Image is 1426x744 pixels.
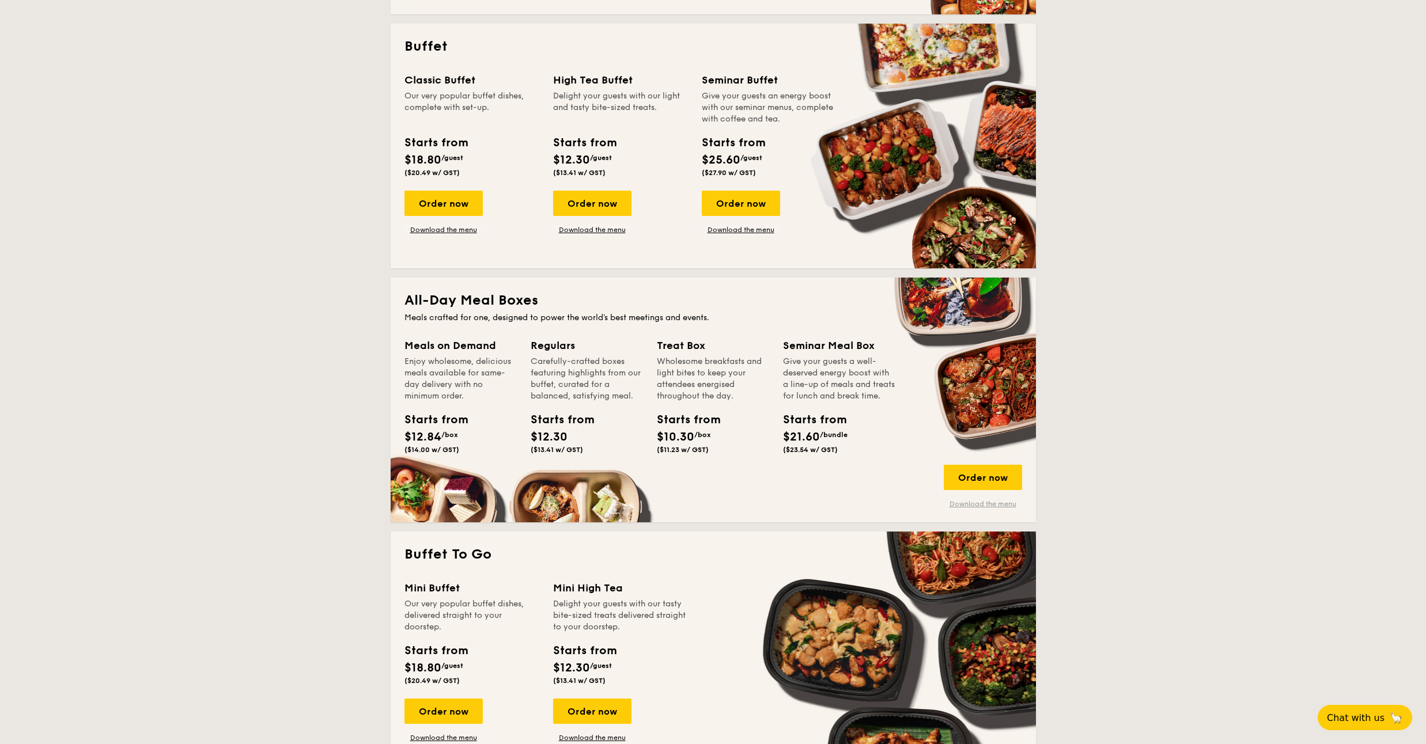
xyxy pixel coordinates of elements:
span: /bundle [820,431,848,439]
div: Regulars [531,337,643,354]
a: Download the menu [404,733,483,742]
span: Chat with us [1327,712,1385,723]
span: ($13.41 w/ GST) [553,677,606,685]
div: Delight your guests with our light and tasty bite-sized treats. [553,90,688,125]
div: Treat Box [657,337,769,354]
div: Starts from [404,642,467,659]
div: Starts from [553,642,616,659]
div: Starts from [404,411,456,428]
div: Our very popular buffet dishes, delivered straight to your doorstep. [404,598,539,633]
span: $12.84 [404,430,441,444]
div: Order now [553,191,631,216]
span: ($14.00 w/ GST) [404,446,459,454]
div: Order now [702,191,780,216]
span: $12.30 [531,430,568,444]
span: $12.30 [553,661,590,675]
div: Starts from [531,411,582,428]
h2: All-Day Meal Boxes [404,291,1022,310]
span: ($20.49 w/ GST) [404,677,460,685]
div: Wholesome breakfasts and light bites to keep your attendees energised throughout the day. [657,356,769,402]
h2: Buffet To Go [404,545,1022,564]
div: Seminar Meal Box [783,337,895,354]
a: Download the menu [404,225,483,234]
div: Meals crafted for one, designed to power the world's best meetings and events. [404,312,1022,324]
span: $18.80 [404,661,441,675]
div: Starts from [702,134,765,151]
span: /guest [441,154,463,162]
a: Download the menu [944,499,1022,508]
span: /box [441,431,458,439]
div: Order now [553,699,631,724]
a: Download the menu [553,225,631,234]
div: Starts from [404,134,467,151]
div: Our very popular buffet dishes, complete with set-up. [404,90,539,125]
span: $21.60 [783,430,820,444]
span: ($11.23 w/ GST) [657,446,709,454]
div: Order now [404,699,483,724]
span: ($27.90 w/ GST) [702,169,756,177]
div: Mini High Tea [553,580,688,596]
div: High Tea Buffet [553,72,688,88]
span: /guest [740,154,762,162]
span: $12.30 [553,153,590,167]
h2: Buffet [404,37,1022,56]
div: Give your guests an energy boost with our seminar menus, complete with coffee and tea. [702,90,837,125]
div: Starts from [553,134,616,151]
span: /guest [590,154,612,162]
div: Mini Buffet [404,580,539,596]
div: Meals on Demand [404,337,517,354]
div: Delight your guests with our tasty bite-sized treats delivered straight to your doorstep. [553,598,688,633]
a: Download the menu [702,225,780,234]
span: $10.30 [657,430,694,444]
a: Download the menu [553,733,631,742]
span: $18.80 [404,153,441,167]
span: $25.60 [702,153,740,167]
div: Starts from [657,411,709,428]
span: ($13.41 w/ GST) [531,446,583,454]
span: /box [694,431,711,439]
button: Chat with us🦙 [1318,705,1412,730]
div: Classic Buffet [404,72,539,88]
span: ($23.54 w/ GST) [783,446,838,454]
div: Enjoy wholesome, delicious meals available for same-day delivery with no minimum order. [404,356,517,402]
div: Seminar Buffet [702,72,837,88]
span: 🦙 [1389,711,1403,724]
div: Order now [404,191,483,216]
span: /guest [441,662,463,670]
div: Carefully-crafted boxes featuring highlights from our buffet, curated for a balanced, satisfying ... [531,356,643,402]
span: ($20.49 w/ GST) [404,169,460,177]
div: Give your guests a well-deserved energy boost with a line-up of meals and treats for lunch and br... [783,356,895,402]
span: /guest [590,662,612,670]
div: Order now [944,465,1022,490]
div: Starts from [783,411,835,428]
span: ($13.41 w/ GST) [553,169,606,177]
